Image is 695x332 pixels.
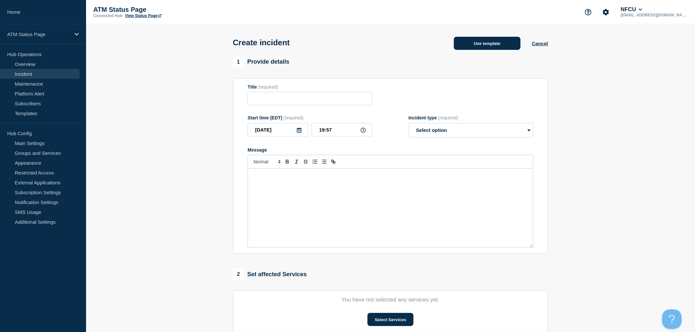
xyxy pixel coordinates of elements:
[581,5,595,19] button: Support
[248,84,372,90] div: Title
[310,158,320,166] button: Toggle ordered list
[283,158,292,166] button: Toggle bold text
[258,84,278,90] span: (required)
[248,297,533,303] p: You have not selected any services yet.
[93,13,123,18] p: Connected Hub
[125,13,162,18] a: View Status Page
[284,115,304,120] span: (required)
[251,158,283,166] span: Font size
[233,56,244,68] span: 1
[248,147,533,153] div: Message
[532,41,548,46] button: Cancel
[93,6,225,13] p: ATM Status Page
[438,115,458,120] span: (required)
[409,123,533,137] select: Incident type
[320,158,329,166] button: Toggle bulleted list
[248,115,372,120] div: Start time (EDT)
[619,13,688,17] p: [EMAIL_ADDRESS][DOMAIN_NAME]
[368,313,413,326] button: Select Services
[248,169,533,247] div: Message
[248,92,372,105] input: Title
[233,56,289,68] div: Provide details
[233,269,307,280] div: Set affected Services
[454,37,521,50] button: Use template
[329,158,338,166] button: Toggle link
[248,123,308,136] input: YYYY-MM-DD
[233,269,244,280] span: 2
[7,31,70,37] p: ATM Status Page
[292,158,301,166] button: Toggle italic text
[312,123,372,136] input: HH:MM
[599,5,613,19] button: Account settings
[409,115,533,120] div: Incident type
[233,38,290,47] h1: Create incident
[301,158,310,166] button: Toggle strikethrough text
[662,309,682,329] iframe: Help Scout Beacon - Open
[619,6,644,13] button: NFCU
